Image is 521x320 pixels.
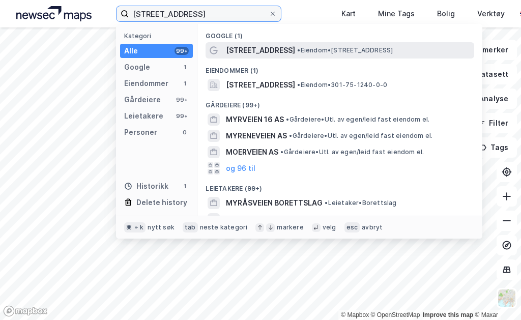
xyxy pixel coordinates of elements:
[362,223,383,231] div: avbryt
[297,81,387,89] span: Eiendom • 301-75-1240-0-0
[175,112,189,120] div: 99+
[323,223,336,231] div: velg
[175,47,189,55] div: 99+
[286,115,429,124] span: Gårdeiere • Utl. av egen/leid fast eiendom el.
[197,24,482,42] div: Google (1)
[197,93,482,111] div: Gårdeiere (99+)
[124,45,138,57] div: Alle
[124,222,146,232] div: ⌘ + k
[226,146,278,158] span: MOERVEIEN AS
[455,64,517,84] button: Datasett
[226,130,287,142] span: MYRENEVEIEN AS
[226,162,255,174] button: og 96 til
[470,271,521,320] iframe: Chat Widget
[341,311,369,318] a: Mapbox
[378,8,415,20] div: Mine Tags
[124,110,163,122] div: Leietakere
[289,132,292,139] span: •
[325,199,396,207] span: Leietaker • Borettslag
[181,63,189,71] div: 1
[124,126,157,138] div: Personer
[280,148,424,156] span: Gårdeiere • Utl. av egen/leid fast eiendom el.
[197,59,482,77] div: Eiendommer (1)
[226,197,323,209] span: MYRÅSVEIEN BORETTSLAG
[226,79,295,91] span: [STREET_ADDRESS]
[325,199,328,207] span: •
[341,8,356,20] div: Kart
[437,8,455,20] div: Bolig
[181,79,189,88] div: 1
[470,137,517,158] button: Tags
[226,44,295,56] span: [STREET_ADDRESS]
[300,215,303,223] span: •
[297,46,393,54] span: Eiendom • [STREET_ADDRESS]
[124,94,161,106] div: Gårdeiere
[200,223,248,231] div: neste kategori
[124,61,150,73] div: Google
[286,115,289,123] span: •
[181,182,189,190] div: 1
[423,311,473,318] a: Improve this map
[297,81,300,89] span: •
[297,46,300,54] span: •
[3,305,48,317] a: Mapbox homepage
[468,113,517,133] button: Filter
[371,311,420,318] a: OpenStreetMap
[148,223,175,231] div: nytt søk
[448,40,517,60] button: Bokmerker
[289,132,432,140] span: Gårdeiere • Utl. av egen/leid fast eiendom el.
[344,222,360,232] div: esc
[181,128,189,136] div: 0
[175,96,189,104] div: 99+
[277,223,303,231] div: markere
[183,222,198,232] div: tab
[300,215,456,223] span: Leietaker • Rep. av motorvogner/unnt. motorsyk.
[136,196,187,209] div: Delete history
[458,89,517,109] button: Analyse
[477,8,505,20] div: Verktøy
[226,213,298,225] span: SYREVEIEN AUTO AS
[124,32,193,40] div: Kategori
[124,77,168,90] div: Eiendommer
[197,177,482,195] div: Leietakere (99+)
[124,180,168,192] div: Historikk
[280,148,283,156] span: •
[226,113,284,126] span: MYRVEIEN 16 AS
[16,6,92,21] img: logo.a4113a55bc3d86da70a041830d287a7e.svg
[129,6,269,21] input: Søk på adresse, matrikkel, gårdeiere, leietakere eller personer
